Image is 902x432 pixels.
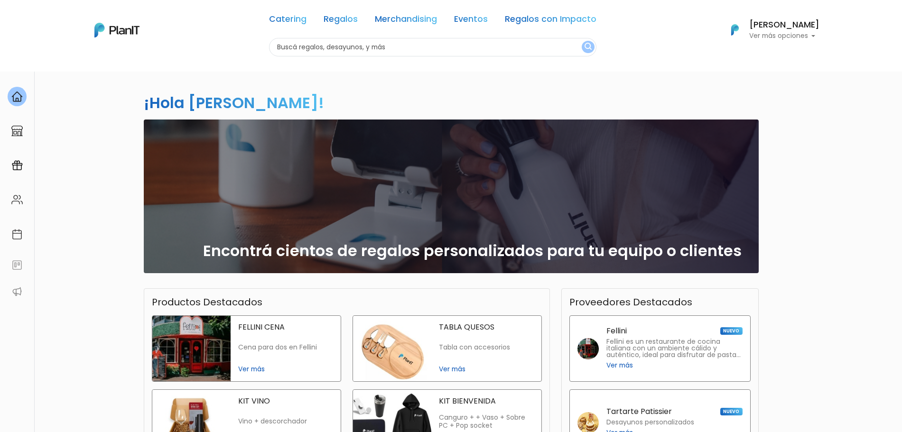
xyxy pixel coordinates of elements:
span: Ver más [238,364,333,374]
a: Regalos con Impacto [505,15,596,27]
img: marketplace-4ceaa7011d94191e9ded77b95e3339b90024bf715f7c57f8cf31f2d8c509eaba.svg [11,125,23,137]
p: KIT VINO [238,397,333,405]
a: tabla quesos TABLA QUESOS Tabla con accesorios Ver más [353,315,542,382]
p: Ver más opciones [749,33,819,39]
h6: [PERSON_NAME] [749,21,819,29]
img: PlanIt Logo [725,19,745,40]
h2: Encontrá cientos de regalos personalizados para tu equipo o clientes [203,242,742,260]
span: Ver más [606,360,633,370]
p: Fellini es un restaurante de cocina italiana con un ambiente cálido y auténtico, ideal para disfr... [606,339,743,358]
img: tabla quesos [353,316,431,381]
img: home-e721727adea9d79c4d83392d1f703f7f8bce08238fde08b1acbfd93340b81755.svg [11,91,23,102]
p: FELLINI CENA [238,323,333,331]
a: fellini cena FELLINI CENA Cena para dos en Fellini Ver más [152,315,341,382]
p: Desayunos personalizados [606,419,694,426]
p: TABLA QUESOS [439,323,534,331]
img: fellini [577,338,599,359]
img: feedback-78b5a0c8f98aac82b08bfc38622c3050aee476f2c9584af64705fc4e61158814.svg [11,259,23,271]
p: Tabla con accesorios [439,343,534,351]
p: Vino + descorchador [238,417,333,425]
a: Regalos [324,15,358,27]
p: KIT BIENVENIDA [439,397,534,405]
p: Fellini [606,327,627,335]
img: search_button-432b6d5273f82d61273b3651a40e1bd1b912527efae98b1b7a1b2c0702e16a8d.svg [585,43,592,52]
a: Catering [269,15,307,27]
a: Merchandising [375,15,437,27]
img: people-662611757002400ad9ed0e3c099ab2801c6687ba6c219adb57efc949bc21e19d.svg [11,194,23,205]
p: Cena para dos en Fellini [238,343,333,351]
span: NUEVO [720,327,742,335]
button: PlanIt Logo [PERSON_NAME] Ver más opciones [719,18,819,42]
span: NUEVO [720,408,742,415]
h3: Productos Destacados [152,296,262,308]
img: campaigns-02234683943229c281be62815700db0a1741e53638e28bf9629b52c665b00959.svg [11,160,23,171]
a: Fellini NUEVO Fellini es un restaurante de cocina italiana con un ambiente cálido y auténtico, id... [569,315,751,382]
img: PlanIt Logo [94,23,139,37]
img: partners-52edf745621dab592f3b2c58e3bca9d71375a7ef29c3b500c9f145b62cc070d4.svg [11,286,23,297]
span: Ver más [439,364,534,374]
a: Eventos [454,15,488,27]
p: Tartarte Patissier [606,408,672,415]
input: Buscá regalos, desayunos, y más [269,38,596,56]
img: calendar-87d922413cdce8b2cf7b7f5f62616a5cf9e4887200fb71536465627b3292af00.svg [11,229,23,240]
p: Canguro + + Vaso + Sobre PC + Pop socket [439,414,534,430]
h2: ¡Hola [PERSON_NAME]! [144,92,324,113]
img: fellini cena [152,316,231,381]
h3: Proveedores Destacados [569,296,692,308]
